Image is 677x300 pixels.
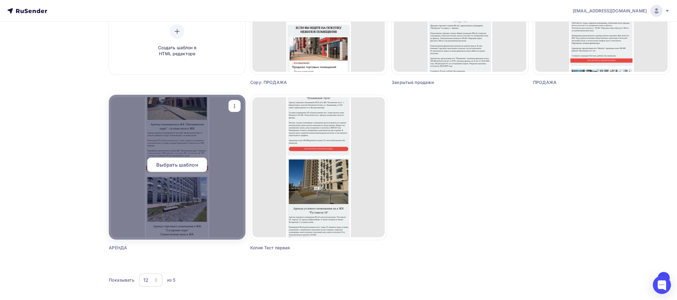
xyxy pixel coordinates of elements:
[167,277,176,283] div: из 5
[250,79,341,85] div: Copy: ПРОДАЖА
[156,161,198,168] span: Выбрать шаблон
[139,273,163,287] button: 12
[109,245,199,251] div: АРЕНДА
[250,245,341,251] div: Копия Тест первая
[573,8,647,14] span: [EMAIL_ADDRESS][DOMAIN_NAME]
[148,45,206,57] span: Создать шаблон в HTML редакторе
[658,272,670,284] button: Go to page 1
[533,79,624,85] div: ПРОДАЖА
[392,79,482,85] div: Закрытые продажи
[573,5,670,17] a: [EMAIL_ADDRESS][DOMAIN_NAME]
[109,277,134,283] div: Показывать
[143,276,148,284] div: 12
[657,272,670,284] ul: Pagination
